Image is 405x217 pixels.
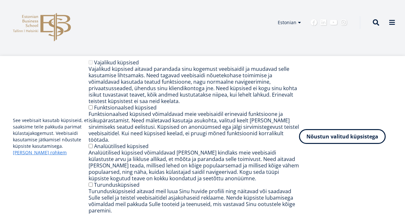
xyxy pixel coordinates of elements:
a: Youtube [330,19,337,26]
div: Turundusküpsiseid aitavad meil luua Sinu huvide profiili ning näitavad või saadavad Sulle sellel ... [89,188,299,214]
a: Kontaktid [33,55,50,61]
a: [PERSON_NAME] rohkem [13,149,67,156]
button: Nõustun valitud küpsistega [299,129,386,144]
p: See veebisait kasutab küpsiseid, et saaksime teile pakkuda parimat külastajakogemust. Veebisaidi ... [13,117,89,156]
div: Analüütilised küpsised võimaldavad [PERSON_NAME] kindlaks meie veebisaidi külastuste arvu ja liik... [89,149,299,182]
label: Vajalikud küpsised [94,59,139,66]
a: Facebook [311,19,317,26]
div: Vajalikud küpsised aitavad parandada sinu kogemust veebisaidil ja muudavad selle kasutamise lihts... [89,66,299,104]
label: Turundusküpsised [94,181,140,188]
label: Funktsionaalsed küpsised [94,104,157,111]
div: Funktsionaalsed küpsised võimaldavad meie veebisaidil erinevaid funktsioone ja isikupärastamist. ... [89,111,299,143]
a: Instagram [341,19,347,26]
a: Avaleht [13,55,26,61]
a: Linkedin [320,19,327,26]
label: Analüütilised küpsised [94,143,149,150]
